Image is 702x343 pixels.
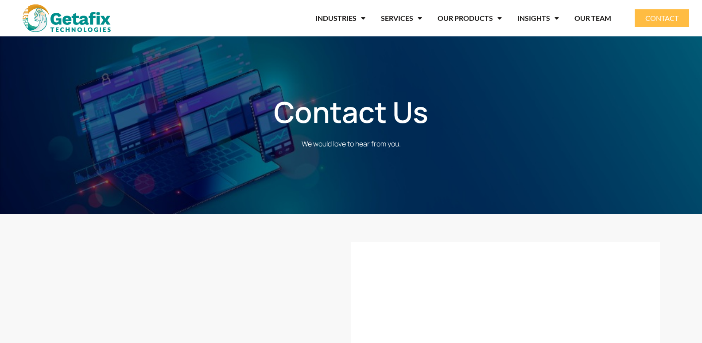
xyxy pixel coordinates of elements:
a: CONTACT [635,9,689,27]
a: INDUSTRIES [315,8,365,28]
a: SERVICES [381,8,422,28]
h1: Contact Us [103,95,599,130]
a: INSIGHTS [517,8,559,28]
nav: Menu [138,8,611,28]
img: web and mobile application development company [23,4,111,32]
span: CONTACT [645,15,679,22]
a: OUR TEAM [574,8,611,28]
a: OUR PRODUCTS [438,8,502,28]
p: We would love to hear from you. [103,138,599,149]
